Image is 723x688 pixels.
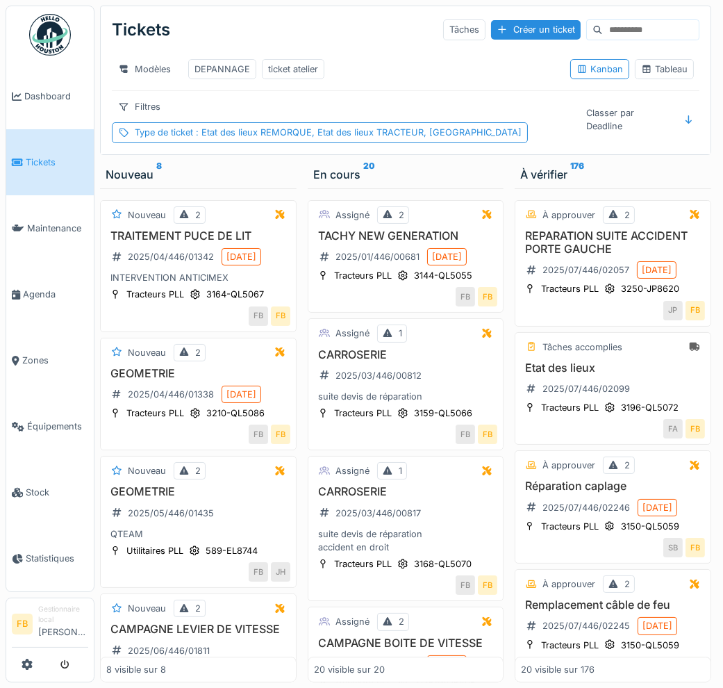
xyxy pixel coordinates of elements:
[414,557,472,571] div: 3168-QL5070
[106,527,290,541] div: QTEAM
[106,663,166,676] div: 8 visible sur 8
[27,420,88,433] span: Équipements
[542,341,622,354] div: Tâches accomplies
[456,425,475,444] div: FB
[128,346,166,359] div: Nouveau
[135,126,522,139] div: Type de ticket
[542,459,595,472] div: À approuver
[271,562,290,582] div: JH
[541,639,599,652] div: Tracteurs PLL
[194,63,250,76] div: DEPANNAGE
[399,464,402,477] div: 1
[26,552,88,565] span: Statistiques
[542,382,630,395] div: 2025/07/446/02099
[128,250,214,263] div: 2025/04/446/01342
[335,369,422,382] div: 2025/03/446/00812
[271,425,290,444] div: FB
[624,578,630,591] div: 2
[6,525,94,591] a: Statistiques
[106,271,290,284] div: INTERVENTION ANTICIMEX
[24,90,88,103] span: Dashboard
[314,485,498,498] h3: CARROSERIE
[27,222,88,235] span: Maintenance
[226,250,256,263] div: [DATE]
[685,538,705,557] div: FB
[542,578,595,591] div: À approuver
[6,195,94,261] a: Maintenance
[249,306,268,326] div: FB
[156,166,162,183] sup: 8
[29,14,71,56] img: Badge_color-CXgf-gQk.svg
[478,425,497,444] div: FB
[521,361,705,375] h3: Etat des lieux
[268,63,318,76] div: ticket atelier
[112,59,177,79] div: Modèles
[580,103,676,136] div: Classer par Deadline
[624,459,630,472] div: 2
[570,166,584,183] sup: 176
[128,507,214,520] div: 2025/05/446/01435
[621,639,679,652] div: 3150-QL5059
[314,527,498,554] div: suite devis de réparation accident en droit
[520,166,706,183] div: À vérifier
[128,464,166,477] div: Nouveau
[334,269,392,282] div: Tracteurs PLL
[106,623,290,636] h3: CAMPAGNE LEVIER DE VITESSE
[399,208,404,222] div: 2
[624,208,630,222] div: 2
[313,166,499,183] div: En cours
[521,663,595,676] div: 20 visible sur 176
[478,575,497,595] div: FB
[6,63,94,129] a: Dashboard
[195,346,201,359] div: 2
[621,282,679,295] div: 3250-JP8620
[541,520,599,533] div: Tracteurs PLL
[478,287,497,306] div: FB
[456,575,475,595] div: FB
[195,602,201,615] div: 2
[399,327,402,340] div: 1
[249,562,268,582] div: FB
[576,63,623,76] div: Kanban
[206,407,265,420] div: 3210-QL5086
[195,464,201,477] div: 2
[12,614,33,634] li: FB
[335,250,419,263] div: 2025/01/446/00681
[335,208,369,222] div: Assigné
[271,306,290,326] div: FB
[195,208,201,222] div: 2
[621,401,679,414] div: 3196-QL5072
[335,464,369,477] div: Assigné
[335,615,369,628] div: Assigné
[491,20,581,39] div: Créer un ticket
[314,229,498,243] h3: TACHY NEW GENERATION
[542,619,630,632] div: 2025/07/446/02245
[106,166,291,183] div: Nouveau
[334,407,392,420] div: Tracteurs PLL
[38,604,88,644] li: [PERSON_NAME]
[521,480,705,493] h3: Réparation caplage
[456,287,475,306] div: FB
[685,301,705,320] div: FB
[6,261,94,327] a: Agenda
[106,229,290,243] h3: TRAITEMENT PUCE DE LIT
[6,129,94,195] a: Tickets
[542,263,629,277] div: 2025/07/446/02057
[206,288,264,301] div: 3164-QL5067
[314,348,498,361] h3: CARROSERIE
[6,459,94,525] a: Stock
[414,407,472,420] div: 3159-QL5066
[663,419,683,439] div: FA
[663,538,683,557] div: SB
[521,229,705,256] h3: REPARATION SUITE ACCIDENT PORTE GAUCHE
[541,401,599,414] div: Tracteurs PLL
[521,598,705,612] h3: Remplacement câble de feu
[314,663,385,676] div: 20 visible sur 20
[335,507,421,520] div: 2025/03/446/00817
[26,156,88,169] span: Tickets
[443,19,485,40] div: Tâches
[621,520,679,533] div: 3150-QL5059
[126,288,184,301] div: Tracteurs PLL
[126,407,184,420] div: Tracteurs PLL
[126,544,183,557] div: Utilitaires PLL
